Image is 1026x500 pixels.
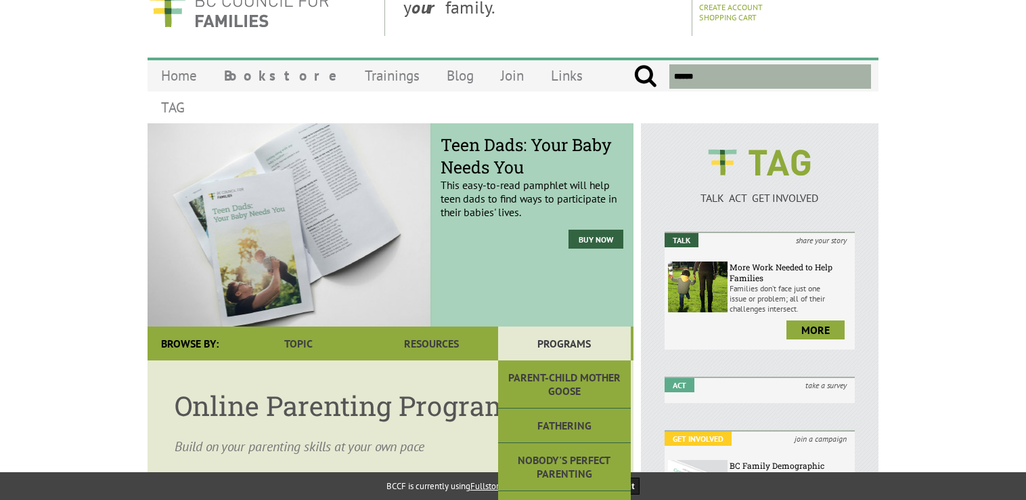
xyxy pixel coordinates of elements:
[441,133,623,178] span: Teen Dads: Your Baby Needs You
[665,378,694,392] em: Act
[568,230,623,249] a: Buy Now
[441,144,623,219] p: This easy-to-read pamphlet will help teen dads to find ways to participate in their babies' lives.
[730,283,851,314] p: Families don’t face just one issue or problem; all of their challenges intersect.
[175,388,606,423] h1: Online Parenting Programs
[148,327,232,360] div: Browse By:
[699,2,763,12] a: Create Account
[537,60,596,91] a: Links
[665,191,855,205] p: TALK ACT GET INVOLVED
[498,409,631,443] a: Fathering
[175,437,606,456] p: Build on your parenting skills at your own pace
[487,60,537,91] a: Join
[665,432,732,446] em: Get Involved
[498,443,631,491] a: Nobody's Perfect Parenting
[665,233,698,247] em: Talk
[698,137,820,188] img: BCCF's TAG Logo
[786,320,845,339] a: more
[699,12,757,22] a: Shopping Cart
[788,233,855,247] i: share your story
[148,91,198,123] a: TAG
[498,327,631,360] a: Programs
[232,327,365,360] a: Topic
[730,460,851,482] h6: BC Family Demographic Infographics
[148,60,210,91] a: Home
[351,60,433,91] a: Trainings
[210,60,351,91] a: Bookstore
[665,178,855,205] a: TALK ACT GET INVOLVED
[365,327,497,360] a: Resources
[470,480,503,492] a: Fullstory
[433,60,487,91] a: Blog
[730,262,851,283] h6: More Work Needed to Help Families
[797,378,855,392] i: take a survey
[786,432,855,446] i: join a campaign
[633,64,657,89] input: Submit
[498,360,631,409] a: Parent-Child Mother Goose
